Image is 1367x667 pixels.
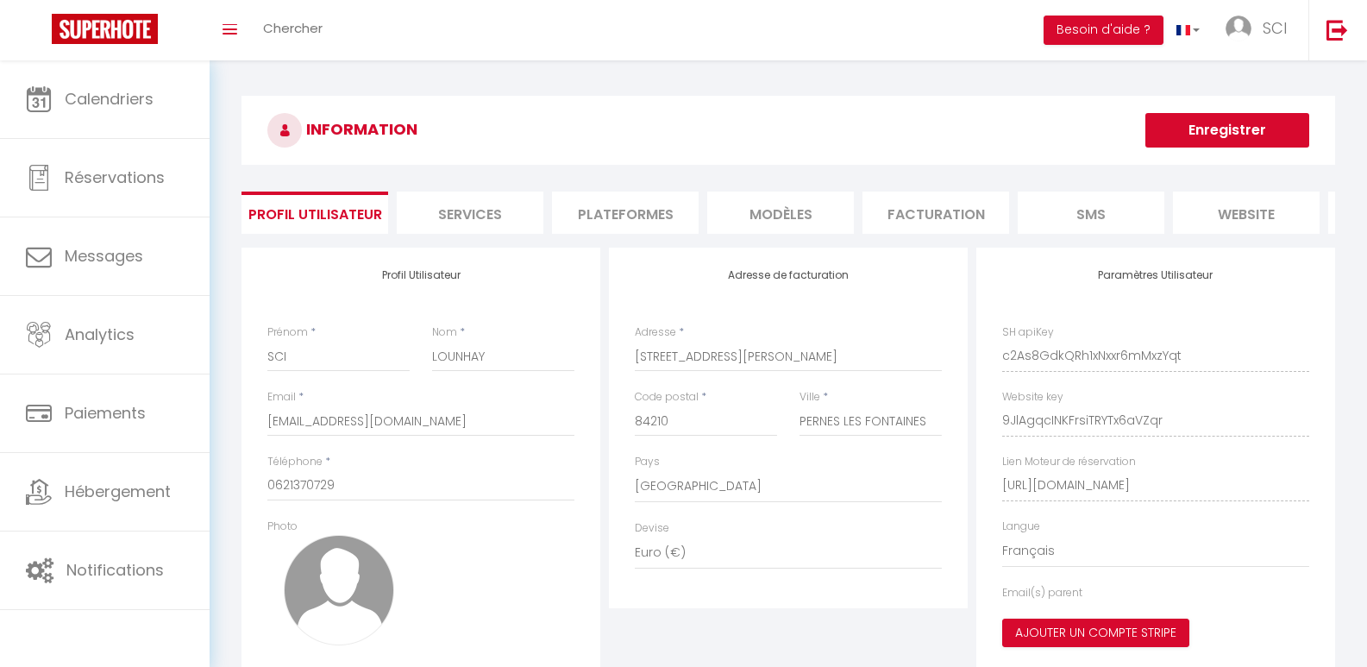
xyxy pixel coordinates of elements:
[635,324,676,341] label: Adresse
[1263,17,1287,39] span: SCI
[267,269,574,281] h4: Profil Utilisateur
[241,96,1335,165] h3: INFORMATION
[800,389,820,406] label: Ville
[1226,16,1251,41] img: ...
[65,402,146,424] span: Paiements
[635,520,669,537] label: Devise
[66,559,164,581] span: Notifications
[1326,19,1348,41] img: logout
[635,454,660,470] label: Pays
[1002,585,1082,601] label: Email(s) parent
[65,481,171,502] span: Hébergement
[1173,192,1320,234] li: website
[635,269,942,281] h4: Adresse de facturation
[1002,454,1136,470] label: Lien Moteur de réservation
[1002,519,1040,535] label: Langue
[552,192,699,234] li: Plateformes
[267,389,296,406] label: Email
[1002,389,1063,406] label: Website key
[635,389,699,406] label: Code postal
[1145,113,1309,148] button: Enregistrer
[284,535,394,645] img: avatar.png
[1002,619,1189,648] button: Ajouter un compte Stripe
[263,19,323,37] span: Chercher
[267,324,308,341] label: Prénom
[65,167,165,188] span: Réservations
[65,88,154,110] span: Calendriers
[65,324,135,345] span: Analytics
[52,14,158,44] img: Super Booking
[65,245,143,267] span: Messages
[397,192,543,234] li: Services
[707,192,854,234] li: MODÈLES
[1002,269,1309,281] h4: Paramètres Utilisateur
[267,519,298,535] label: Photo
[1002,324,1054,341] label: SH apiKey
[241,192,388,234] li: Profil Utilisateur
[432,324,457,341] label: Nom
[862,192,1009,234] li: Facturation
[267,454,323,470] label: Téléphone
[1044,16,1163,45] button: Besoin d'aide ?
[1018,192,1164,234] li: SMS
